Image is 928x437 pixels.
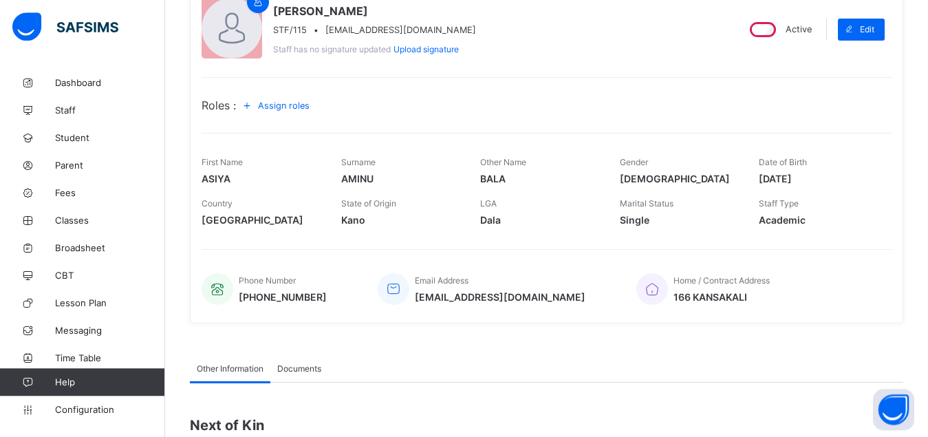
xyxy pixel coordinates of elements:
[202,98,236,112] span: Roles :
[202,198,233,209] span: Country
[673,291,770,303] span: 166 KANSAKALI
[239,291,327,303] span: [PHONE_NUMBER]
[239,275,296,286] span: Phone Number
[759,157,807,167] span: Date of Birth
[480,198,497,209] span: LGA
[55,215,165,226] span: Classes
[341,173,460,184] span: AMINU
[273,25,476,35] div: •
[55,270,165,281] span: CBT
[325,25,476,35] span: [EMAIL_ADDRESS][DOMAIN_NAME]
[55,242,165,253] span: Broadsheet
[273,44,391,54] span: Staff has no signature updated
[673,275,770,286] span: Home / Contract Address
[415,291,585,303] span: [EMAIL_ADDRESS][DOMAIN_NAME]
[341,198,396,209] span: State of Origin
[480,173,599,184] span: BALA
[190,417,903,434] span: Next of Kin
[202,157,243,167] span: First Name
[620,198,673,209] span: Marital Status
[873,389,914,430] button: Open asap
[55,325,165,336] span: Messaging
[55,105,165,116] span: Staff
[55,404,164,415] span: Configuration
[12,12,118,41] img: safsims
[759,214,878,226] span: Academic
[273,4,476,18] span: [PERSON_NAME]
[620,173,739,184] span: [DEMOGRAPHIC_DATA]
[415,275,468,286] span: Email Address
[55,132,165,143] span: Student
[341,214,460,226] span: Kano
[202,173,321,184] span: ASIYA
[759,173,878,184] span: [DATE]
[55,376,164,387] span: Help
[55,352,165,363] span: Time Table
[273,25,307,35] span: STF/115
[393,44,459,54] span: Upload signature
[258,100,310,111] span: Assign roles
[55,187,165,198] span: Fees
[786,24,812,34] span: Active
[480,214,599,226] span: Dala
[480,157,526,167] span: Other Name
[860,24,874,34] span: Edit
[341,157,376,167] span: Surname
[620,157,648,167] span: Gender
[55,77,165,88] span: Dashboard
[202,214,321,226] span: [GEOGRAPHIC_DATA]
[197,363,263,374] span: Other Information
[620,214,739,226] span: Single
[759,198,799,209] span: Staff Type
[55,297,165,308] span: Lesson Plan
[55,160,165,171] span: Parent
[277,363,321,374] span: Documents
